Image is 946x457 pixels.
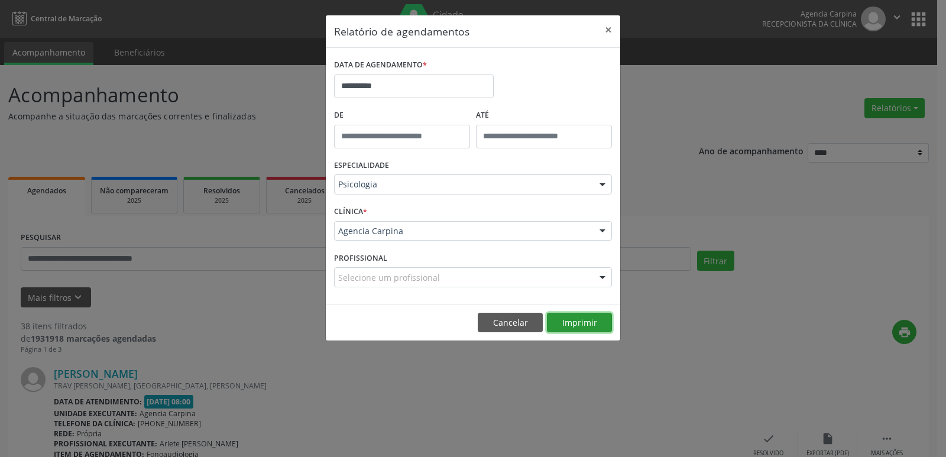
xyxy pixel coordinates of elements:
[338,225,588,237] span: Agencia Carpina
[478,313,543,333] button: Cancelar
[476,106,612,125] label: ATÉ
[334,106,470,125] label: De
[334,249,387,267] label: PROFISSIONAL
[334,203,367,221] label: CLÍNICA
[334,24,469,39] h5: Relatório de agendamentos
[334,157,389,175] label: ESPECIALIDADE
[338,271,440,284] span: Selecione um profissional
[334,56,427,74] label: DATA DE AGENDAMENTO
[597,15,620,44] button: Close
[547,313,612,333] button: Imprimir
[338,179,588,190] span: Psicologia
